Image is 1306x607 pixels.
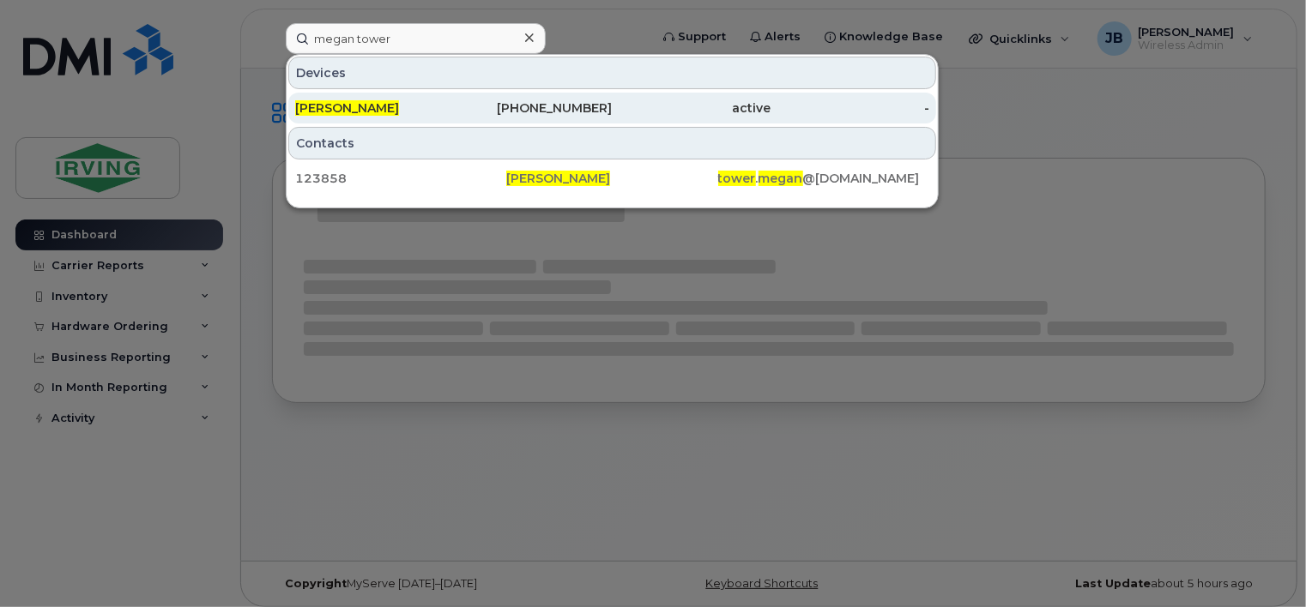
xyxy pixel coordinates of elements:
div: . @[DOMAIN_NAME] [718,170,929,187]
div: Contacts [288,127,936,159]
span: [PERSON_NAME] [506,171,610,186]
div: [PHONE_NUMBER] [454,99,613,117]
div: 123858 [295,170,506,187]
span: megan [759,171,803,186]
a: [PERSON_NAME][PHONE_NUMBER]active- [288,93,936,123]
div: active [613,99,771,117]
a: 123858[PERSON_NAME]tower.megan@[DOMAIN_NAME] [288,163,936,194]
span: tower [718,171,756,186]
div: - [771,99,929,117]
span: [PERSON_NAME] [295,100,399,116]
div: Devices [288,57,936,89]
